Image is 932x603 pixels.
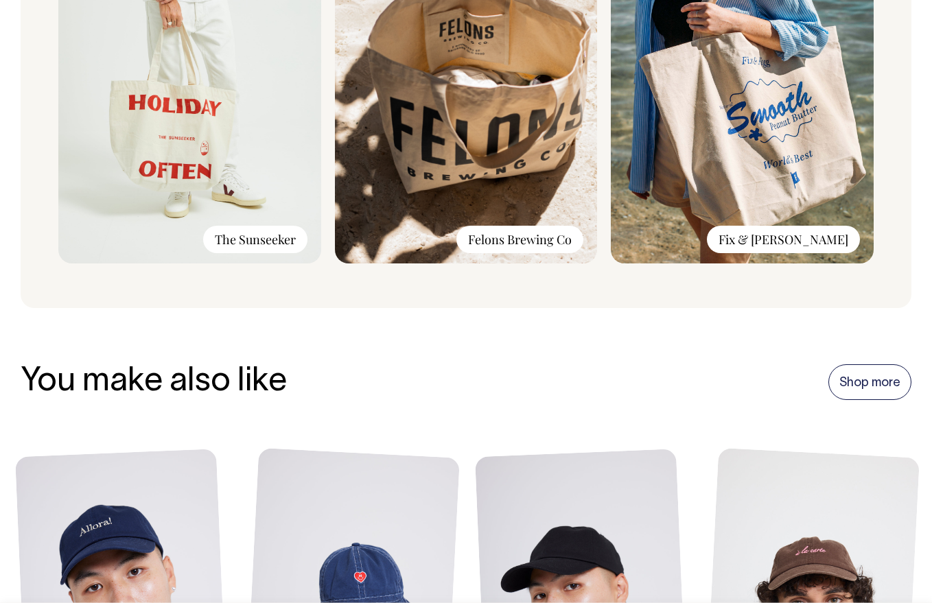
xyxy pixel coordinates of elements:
div: The Sunseeker [203,226,307,253]
a: Shop more [828,364,911,400]
div: Felons Brewing Co [456,226,583,253]
h3: You make also like [21,364,287,401]
div: Fix & [PERSON_NAME] [707,226,860,253]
